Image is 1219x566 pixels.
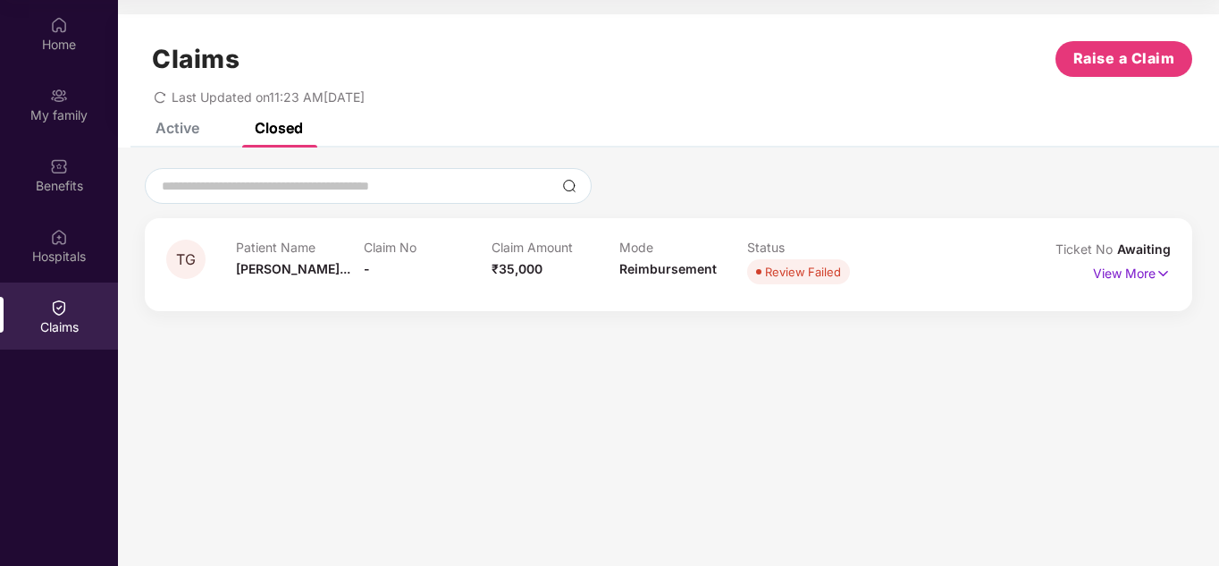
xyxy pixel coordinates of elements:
span: Raise a Claim [1073,47,1175,70]
span: Reimbursement [619,261,717,276]
p: View More [1093,259,1171,283]
div: Review Failed [765,263,841,281]
span: TG [176,252,196,267]
span: [PERSON_NAME]... [236,261,350,276]
img: svg+xml;base64,PHN2ZyBpZD0iSG9zcGl0YWxzIiB4bWxucz0iaHR0cDovL3d3dy53My5vcmcvMjAwMC9zdmciIHdpZHRoPS... [50,228,68,246]
span: ₹35,000 [492,261,542,276]
div: Active [156,119,199,137]
p: Patient Name [236,240,364,255]
img: svg+xml;base64,PHN2ZyBpZD0iQmVuZWZpdHMiIHhtbG5zPSJodHRwOi8vd3d3LnczLm9yZy8yMDAwL3N2ZyIgd2lkdGg9Ij... [50,157,68,175]
img: svg+xml;base64,PHN2ZyBpZD0iQ2xhaW0iIHhtbG5zPSJodHRwOi8vd3d3LnczLm9yZy8yMDAwL3N2ZyIgd2lkdGg9IjIwIi... [50,299,68,317]
img: svg+xml;base64,PHN2ZyBpZD0iSG9tZSIgeG1sbnM9Imh0dHA6Ly93d3cudzMub3JnLzIwMDAvc3ZnIiB3aWR0aD0iMjAiIG... [50,16,68,34]
span: - [364,261,370,276]
span: redo [154,89,166,105]
p: Status [747,240,875,255]
p: Claim No [364,240,492,255]
span: Ticket No [1055,241,1117,257]
span: Awaiting [1117,241,1171,257]
p: Claim Amount [492,240,619,255]
span: Last Updated on 11:23 AM[DATE] [172,89,365,105]
img: svg+xml;base64,PHN2ZyB4bWxucz0iaHR0cDovL3d3dy53My5vcmcvMjAwMC9zdmciIHdpZHRoPSIxNyIgaGVpZ2h0PSIxNy... [1156,264,1171,283]
h1: Claims [152,44,240,74]
p: Mode [619,240,747,255]
button: Raise a Claim [1055,41,1192,77]
img: svg+xml;base64,PHN2ZyB3aWR0aD0iMjAiIGhlaWdodD0iMjAiIHZpZXdCb3g9IjAgMCAyMCAyMCIgZmlsbD0ibm9uZSIgeG... [50,87,68,105]
div: Closed [255,119,303,137]
img: svg+xml;base64,PHN2ZyBpZD0iU2VhcmNoLTMyeDMyIiB4bWxucz0iaHR0cDovL3d3dy53My5vcmcvMjAwMC9zdmciIHdpZH... [562,179,576,193]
